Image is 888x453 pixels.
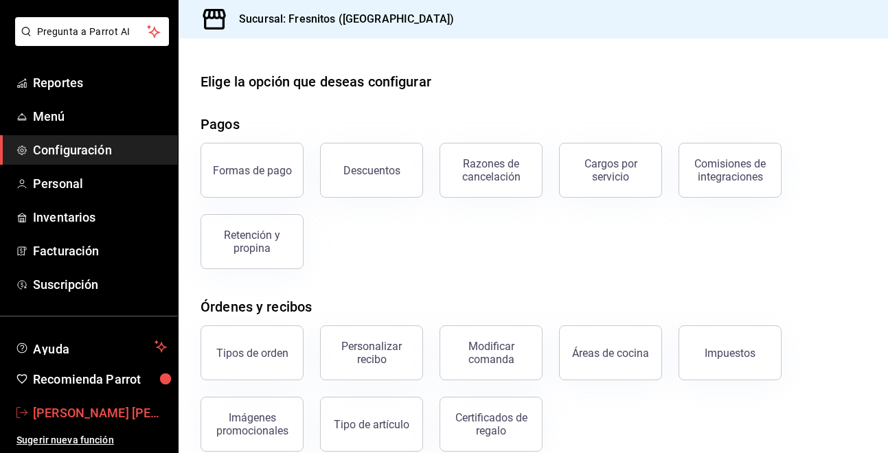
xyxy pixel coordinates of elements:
button: Personalizar recibo [320,325,423,380]
button: Tipos de orden [201,325,304,380]
button: Pregunta a Parrot AI [15,17,169,46]
button: Cargos por servicio [559,143,662,198]
div: Cargos por servicio [568,157,653,183]
span: Suscripción [33,275,167,294]
div: Modificar comanda [448,340,534,366]
div: Impuestos [705,347,755,360]
h3: Sucursal: Fresnitos ([GEOGRAPHIC_DATA]) [228,11,454,27]
button: Imágenes promocionales [201,397,304,452]
span: Facturación [33,242,167,260]
div: Retención y propina [209,229,295,255]
button: Modificar comanda [440,325,543,380]
button: Áreas de cocina [559,325,662,380]
button: Impuestos [679,325,782,380]
button: Descuentos [320,143,423,198]
span: Sugerir nueva función [16,433,167,448]
a: Pregunta a Parrot AI [10,34,169,49]
div: Personalizar recibo [329,340,414,366]
span: Reportes [33,73,167,92]
div: Certificados de regalo [448,411,534,437]
div: Imágenes promocionales [209,411,295,437]
div: Áreas de cocina [572,347,649,360]
div: Pagos [201,114,240,135]
button: Certificados de regalo [440,397,543,452]
button: Formas de pago [201,143,304,198]
div: Órdenes y recibos [201,297,312,317]
button: Comisiones de integraciones [679,143,782,198]
span: Configuración [33,141,167,159]
span: [PERSON_NAME] [PERSON_NAME] [33,404,167,422]
div: Tipo de artículo [334,418,409,431]
span: Personal [33,174,167,193]
div: Comisiones de integraciones [687,157,773,183]
div: Descuentos [343,164,400,177]
span: Inventarios [33,208,167,226]
button: Retención y propina [201,214,304,269]
span: Pregunta a Parrot AI [37,25,148,39]
div: Elige la opción que deseas configurar [201,71,431,92]
button: Razones de cancelación [440,143,543,198]
span: Menú [33,107,167,126]
div: Tipos de orden [216,347,288,360]
span: Ayuda [33,338,149,355]
div: Razones de cancelación [448,157,534,183]
span: Recomienda Parrot [33,370,167,388]
div: Formas de pago [213,164,292,177]
button: Tipo de artículo [320,397,423,452]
